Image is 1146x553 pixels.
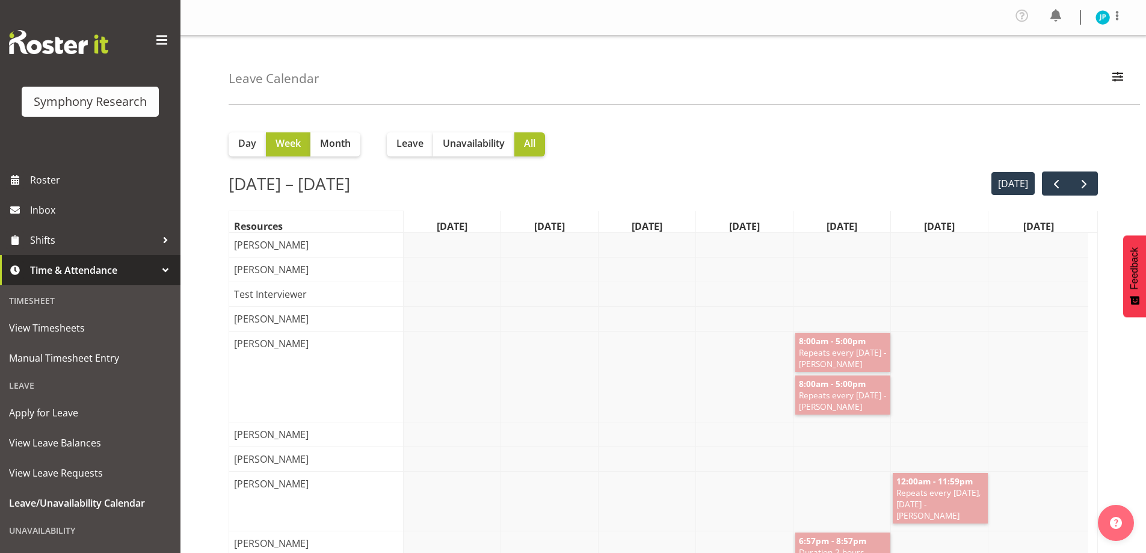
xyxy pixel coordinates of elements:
[238,136,256,150] span: Day
[1123,235,1146,317] button: Feedback - Show survey
[1129,247,1140,289] span: Feedback
[9,434,171,452] span: View Leave Balances
[232,336,311,351] span: [PERSON_NAME]
[1105,66,1130,92] button: Filter Employees
[310,132,360,156] button: Month
[824,219,860,233] span: [DATE]
[514,132,545,156] button: All
[1042,171,1070,196] button: prev
[3,458,177,488] a: View Leave Requests
[9,464,171,482] span: View Leave Requests
[229,171,350,196] h2: [DATE] – [DATE]
[1070,171,1098,196] button: next
[3,373,177,398] div: Leave
[232,427,311,442] span: [PERSON_NAME]
[30,261,156,279] span: Time & Attendance
[9,404,171,422] span: Apply for Leave
[232,287,309,301] span: Test Interviewer
[1110,517,1122,529] img: help-xxl-2.png
[30,201,174,219] span: Inbox
[232,238,311,252] span: [PERSON_NAME]
[895,475,974,487] span: 12:00am - 11:59pm
[3,398,177,428] a: Apply for Leave
[232,219,285,233] span: Resources
[9,319,171,337] span: View Timesheets
[524,136,535,150] span: All
[434,219,470,233] span: [DATE]
[991,172,1035,196] button: [DATE]
[798,335,867,347] span: 8:00am - 5:00pm
[229,72,319,85] h4: Leave Calendar
[798,378,867,389] span: 8:00am - 5:00pm
[3,343,177,373] a: Manual Timesheet Entry
[1095,10,1110,25] img: jake-pringle11873.jpg
[3,488,177,518] a: Leave/Unavailability Calendar
[3,288,177,313] div: Timesheet
[229,132,266,156] button: Day
[34,93,147,111] div: Symphony Research
[443,136,505,150] span: Unavailability
[922,219,957,233] span: [DATE]
[1021,219,1056,233] span: [DATE]
[276,136,301,150] span: Week
[3,518,177,543] div: Unavailability
[232,477,311,491] span: [PERSON_NAME]
[232,312,311,326] span: [PERSON_NAME]
[232,452,311,466] span: [PERSON_NAME]
[9,349,171,367] span: Manual Timesheet Entry
[532,219,567,233] span: [DATE]
[387,132,433,156] button: Leave
[433,132,514,156] button: Unavailability
[396,136,424,150] span: Leave
[3,428,177,458] a: View Leave Balances
[232,536,311,551] span: [PERSON_NAME]
[9,494,171,512] span: Leave/Unavailability Calendar
[232,262,311,277] span: [PERSON_NAME]
[629,219,665,233] span: [DATE]
[9,30,108,54] img: Rosterit website logo
[895,487,985,521] span: Repeats every [DATE], [DATE] - [PERSON_NAME]
[266,132,310,156] button: Week
[798,535,867,546] span: 6:57pm - 8:57pm
[798,347,888,369] span: Repeats every [DATE] - [PERSON_NAME]
[30,171,174,189] span: Roster
[30,231,156,249] span: Shifts
[727,219,762,233] span: [DATE]
[3,313,177,343] a: View Timesheets
[798,389,888,412] span: Repeats every [DATE] - [PERSON_NAME]
[320,136,351,150] span: Month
